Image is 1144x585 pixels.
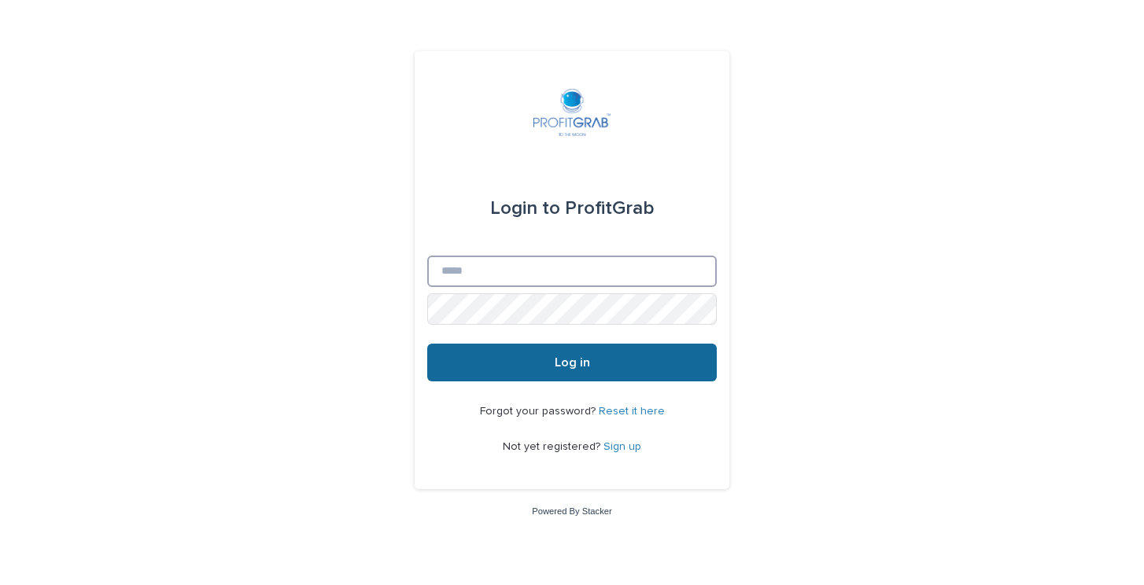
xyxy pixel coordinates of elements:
div: ProfitGrab [490,186,655,230]
span: Login to [490,199,560,218]
a: Reset it here [599,406,665,417]
a: Powered By Stacker [532,506,611,516]
span: Log in [555,356,590,369]
img: edKR5C99QiyKBOLZ2JY8 [533,89,611,136]
a: Sign up [603,441,641,452]
span: Not yet registered? [503,441,603,452]
span: Forgot your password? [480,406,599,417]
button: Log in [427,344,717,381]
